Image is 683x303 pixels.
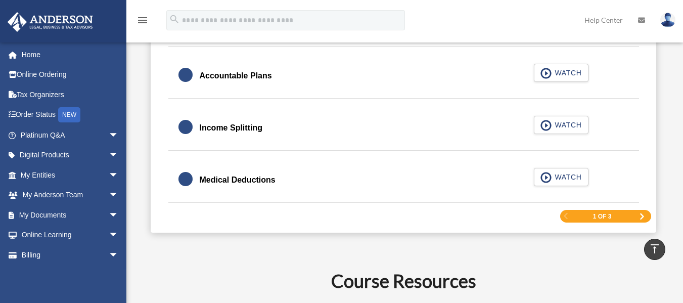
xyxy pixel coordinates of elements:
div: NEW [58,107,80,122]
h2: Course Resources [143,268,664,293]
a: Digital Productsarrow_drop_down [7,145,134,165]
a: menu [136,18,149,26]
a: My Anderson Teamarrow_drop_down [7,185,134,205]
i: search [169,14,180,25]
div: Accountable Plans [200,69,272,83]
a: Income Splitting WATCH [178,116,629,140]
img: Anderson Advisors Platinum Portal [5,12,96,32]
div: Medical Deductions [200,173,276,187]
span: WATCH [552,172,581,182]
button: WATCH [534,116,588,134]
a: vertical_align_top [644,239,665,260]
div: Income Splitting [200,121,262,135]
span: arrow_drop_down [109,145,129,166]
img: User Pic [660,13,675,27]
a: Accountable Plans WATCH [178,64,629,88]
a: My Documentsarrow_drop_down [7,205,134,225]
span: arrow_drop_down [109,125,129,146]
a: Tax Organizers [7,84,134,105]
i: vertical_align_top [649,243,661,255]
a: Order StatusNEW [7,105,134,125]
i: menu [136,14,149,26]
a: Next Page [639,213,645,220]
a: Home [7,45,134,65]
span: arrow_drop_down [109,225,129,246]
button: WATCH [534,168,588,186]
span: arrow_drop_down [109,205,129,226]
span: arrow_drop_down [109,165,129,186]
a: Online Ordering [7,65,134,85]
span: 1 of 3 [593,213,612,220]
a: My Entitiesarrow_drop_down [7,165,134,185]
span: arrow_drop_down [109,245,129,266]
a: Billingarrow_drop_down [7,245,134,265]
a: Platinum Q&Aarrow_drop_down [7,125,134,145]
a: Events Calendar [7,265,134,285]
button: WATCH [534,64,588,82]
a: Online Learningarrow_drop_down [7,225,134,245]
span: WATCH [552,120,581,130]
a: Medical Deductions WATCH [178,168,629,192]
span: arrow_drop_down [109,185,129,206]
span: WATCH [552,68,581,78]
